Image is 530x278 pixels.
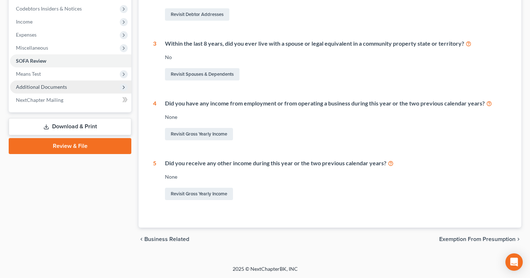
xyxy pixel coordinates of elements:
[153,159,156,202] div: 5
[516,236,521,242] i: chevron_right
[153,40,156,82] div: 3
[139,236,189,242] button: chevron_left Business Related
[165,40,507,48] div: Within the last 8 years, did you ever live with a spouse or legal equivalent in a community prope...
[16,45,48,51] span: Miscellaneous
[16,32,37,38] span: Expenses
[16,58,46,64] span: SOFA Review
[165,188,233,200] a: Revisit Gross Yearly Income
[165,113,507,121] div: None
[165,159,507,167] div: Did you receive any other income during this year or the two previous calendar years?
[139,236,144,242] i: chevron_left
[16,18,33,25] span: Income
[505,253,523,271] div: Open Intercom Messenger
[16,5,82,12] span: Codebtors Insiders & Notices
[144,236,189,242] span: Business Related
[16,71,41,77] span: Means Test
[165,8,229,21] a: Revisit Debtor Addresses
[165,99,507,108] div: Did you have any income from employment or from operating a business during this year or the two ...
[165,173,507,181] div: None
[10,54,131,67] a: SOFA Review
[16,84,67,90] span: Additional Documents
[16,97,63,103] span: NextChapter Mailing
[165,128,233,140] a: Revisit Gross Yearly Income
[9,138,131,154] a: Review & File
[165,54,507,61] div: No
[165,68,239,80] a: Revisit Spouses & Dependents
[439,236,521,242] button: Exemption from Presumption chevron_right
[153,99,156,142] div: 4
[10,94,131,107] a: NextChapter Mailing
[9,118,131,135] a: Download & Print
[439,236,516,242] span: Exemption from Presumption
